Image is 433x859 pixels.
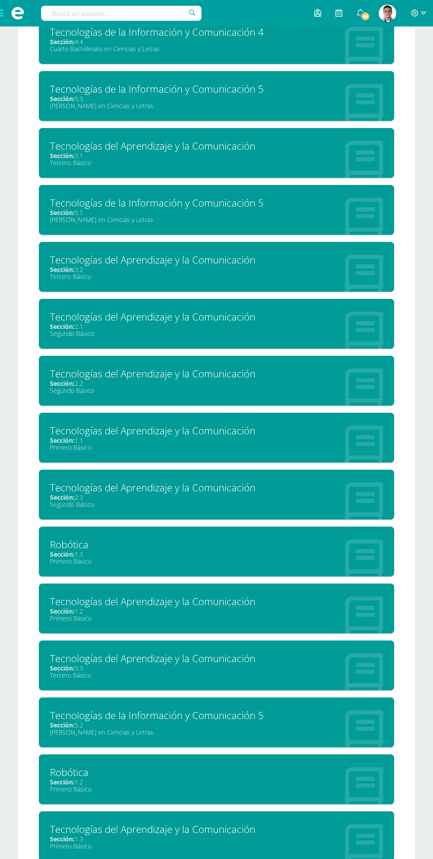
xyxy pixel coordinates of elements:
div: 3.1 [50,151,383,160]
div: Tecnologías del Aprendizaje y la Comunicación [50,595,383,608]
div: Tecnologías del Aprendizaje y la Comunicación [50,481,383,494]
div: Tecnologías del Aprendizaje y la Comunicación [50,424,383,437]
div: 1.3 [50,835,383,843]
div: 1.2 [50,607,383,615]
a: Tecnologías del Aprendizaje y la ComunicaciónSección:2.3Segundo Básico [39,470,394,520]
a: Tecnologías del Aprendizaje y la ComunicaciónSección:3.1Tercero Básico [39,128,394,178]
div: Segundo Básico [50,500,383,509]
span: Sección: [50,835,75,843]
a: RobóticaSección:1.3Primero Básico [39,527,394,576]
div: Tercero Básico [50,158,383,167]
span: Sección: [50,607,75,615]
a: Tecnologías del Aprendizaje y la ComunicaciónSección:3.2Tercero Básico [39,242,394,292]
div: Robótica [50,538,383,551]
a: Tecnologías del Aprendizaje y la ComunicaciónSección:2.1Segundo Básico [39,299,394,349]
div: [PERSON_NAME] en Ciencias y Letras [50,102,383,110]
a: Tecnologías del Aprendizaje y la ComunicaciónSección:1.2Primero Básico [39,584,394,633]
div: Tercero Básico [50,671,383,679]
div: 1.2 [50,778,383,786]
div: Tecnologías de la Información y Comunicación 4 [50,25,383,39]
div: Tecnologías de la Información y Comunicación 5 [50,82,383,96]
a: Tecnologías de la Información y Comunicación 5Sección:5.1[PERSON_NAME] en Ciencias y Letras [39,185,394,235]
div: 4.4 [50,38,383,46]
span: Sección: [50,322,75,331]
span: Sección: [50,151,75,160]
a: Tecnologías del Aprendizaje y la ComunicaciónSección:3.3Tercero Básico [39,640,394,690]
input: Busca un usuario... [41,6,201,21]
span: Sección: [50,550,75,558]
div: 5.3 [50,94,383,103]
a: RobóticaSección:1.2Primero Básico [39,754,394,804]
div: 2.3 [50,493,383,501]
div: 3.3 [50,664,383,672]
div: [PERSON_NAME] en Ciencias y Letras [50,215,383,224]
div: 2.1 [50,322,383,331]
div: Tecnologías del Aprendizaje y la Comunicación [50,310,383,324]
div: Primero Básico [50,557,383,565]
span: Sección: [50,436,75,445]
div: Tecnologías del Aprendizaje y la Comunicación [50,822,383,836]
div: Primero Básico [50,785,383,793]
a: Tecnologías de la Información y Comunicación 5Sección:5.3[PERSON_NAME] en Ciencias y Letras [39,71,394,121]
div: Primero Básico [50,614,383,622]
div: 1.1 [50,436,383,445]
a: Tecnologías de la Información y Comunicación 5Sección:5.2[PERSON_NAME] en Ciencias y Letras [39,697,394,747]
span: Sección: [50,664,75,672]
span: Sección: [50,265,75,274]
div: Tecnologías del Aprendizaje y la Comunicación [50,139,383,153]
span: 58 [361,11,370,21]
span: Sección: [50,38,75,46]
span: Sección: [50,721,75,729]
span: Sección: [50,778,75,786]
div: Primero Básico [50,842,383,850]
span: Sección: [50,379,75,388]
div: 1.3 [50,550,383,558]
div: Tecnologías del Aprendizaje y la Comunicación [50,253,383,267]
span: Sección: [50,493,75,501]
span: Sección: [50,94,75,103]
img: af73b71652ad57d3cfb98d003decfcc7.png [379,4,396,22]
div: Primero Básico [50,443,383,452]
div: 5.2 [50,721,383,729]
div: Tecnologías del Aprendizaje y la Comunicación [50,652,383,665]
div: [PERSON_NAME] en Ciencias y Letras [50,728,383,736]
div: Robótica [50,765,383,779]
a: Tecnologías del Aprendizaje y la ComunicaciónSección:2.2Segundo Básico [39,356,394,406]
div: Tecnologías del Aprendizaje y la Comunicación [50,367,383,381]
a: Tecnologías del Aprendizaje y la ComunicaciónSección:1.1Primero Básico [39,413,394,463]
div: Tecnologías de la Información y Comunicación 5 [50,196,383,210]
div: Tecnologías de la Información y Comunicación 5 [50,708,383,722]
div: 3.2 [50,265,383,274]
div: Cuarto Bachillerato en Ciencias y Letras [50,45,383,53]
a: Tecnologías de la Información y Comunicación 4Sección:4.4Cuarto Bachillerato en Ciencias y Letras [39,14,394,64]
span: Sección: [50,208,75,217]
div: Segundo Básico [50,329,383,338]
div: Segundo Básico [50,386,383,395]
div: 5.1 [50,208,383,217]
div: 2.2 [50,379,383,388]
div: Tercero Básico [50,272,383,281]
